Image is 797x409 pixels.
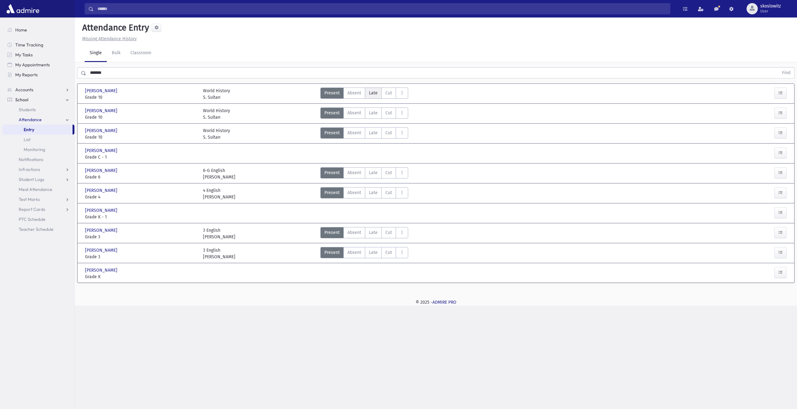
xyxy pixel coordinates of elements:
[24,137,31,142] span: List
[385,110,392,116] span: Cut
[2,40,74,50] a: Time Tracking
[369,229,378,236] span: Late
[85,234,197,240] span: Grade 3
[2,174,74,184] a: Student Logs
[324,130,340,136] span: Present
[2,115,74,125] a: Attendance
[203,227,235,240] div: 3 English [PERSON_NAME]
[432,300,456,305] a: ADMIRE PRO
[2,214,74,224] a: PTC Schedule
[85,194,197,200] span: Grade 4
[347,130,361,136] span: Absent
[2,224,74,234] a: Teacher Schedule
[347,249,361,256] span: Absent
[2,155,74,164] a: Notifications
[347,189,361,196] span: Absent
[15,87,33,93] span: Accounts
[24,147,45,152] span: Monitoring
[2,85,74,95] a: Accounts
[85,273,197,280] span: Grade K
[85,207,119,214] span: [PERSON_NAME]
[5,2,41,15] img: AdmirePro
[2,125,73,135] a: Entry
[85,167,119,174] span: [PERSON_NAME]
[324,90,340,96] span: Present
[320,88,408,101] div: AttTypes
[19,226,54,232] span: Teacher Schedule
[203,88,230,101] div: World History S. Sultan
[324,189,340,196] span: Present
[2,204,74,214] a: Report Cards
[203,187,235,200] div: 4 English [PERSON_NAME]
[19,167,40,172] span: Infractions
[369,249,378,256] span: Late
[324,110,340,116] span: Present
[2,145,74,155] a: Monitoring
[85,227,119,234] span: [PERSON_NAME]
[85,114,197,121] span: Grade 10
[19,187,52,192] span: Meal Attendance
[347,90,361,96] span: Absent
[2,105,74,115] a: Students
[2,95,74,105] a: School
[94,3,670,14] input: Search
[80,22,149,33] h5: Attendance Entry
[324,169,340,176] span: Present
[385,130,392,136] span: Cut
[369,110,378,116] span: Late
[2,194,74,204] a: Test Marks
[347,169,361,176] span: Absent
[15,42,43,48] span: Time Tracking
[2,25,74,35] a: Home
[85,134,197,140] span: Grade 10
[385,229,392,236] span: Cut
[2,164,74,174] a: Infractions
[324,249,340,256] span: Present
[2,70,74,80] a: My Reports
[19,216,45,222] span: PTC Schedule
[107,45,125,62] a: Bulk
[320,167,408,180] div: AttTypes
[15,72,38,78] span: My Reports
[85,254,197,260] span: Grade 3
[85,94,197,101] span: Grade 10
[2,135,74,145] a: List
[2,184,74,194] a: Meal Attendance
[19,157,43,162] span: Notifications
[320,187,408,200] div: AttTypes
[203,247,235,260] div: 3 English [PERSON_NAME]
[80,36,137,41] a: Missing Attendance History
[19,197,40,202] span: Test Marks
[760,9,781,14] span: User
[125,45,156,62] a: Classroom
[19,177,44,182] span: Student Logs
[369,169,378,176] span: Late
[2,60,74,70] a: My Appointments
[369,130,378,136] span: Late
[320,227,408,240] div: AttTypes
[19,117,42,122] span: Attendance
[2,50,74,60] a: My Tasks
[760,4,781,9] span: skoslowitz
[778,68,794,78] button: Find
[203,167,235,180] div: 6-G English [PERSON_NAME]
[24,127,34,132] span: Entry
[85,88,119,94] span: [PERSON_NAME]
[85,174,197,180] span: Grade 6
[85,247,119,254] span: [PERSON_NAME]
[85,187,119,194] span: [PERSON_NAME]
[347,229,361,236] span: Absent
[320,127,408,140] div: AttTypes
[385,169,392,176] span: Cut
[15,97,28,102] span: School
[203,107,230,121] div: World History S. Sultan
[385,90,392,96] span: Cut
[85,267,119,273] span: [PERSON_NAME]
[320,107,408,121] div: AttTypes
[85,299,787,306] div: © 2025 -
[347,110,361,116] span: Absent
[85,127,119,134] span: [PERSON_NAME]
[203,127,230,140] div: World History S. Sultan
[19,107,36,112] span: Students
[82,36,137,41] u: Missing Attendance History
